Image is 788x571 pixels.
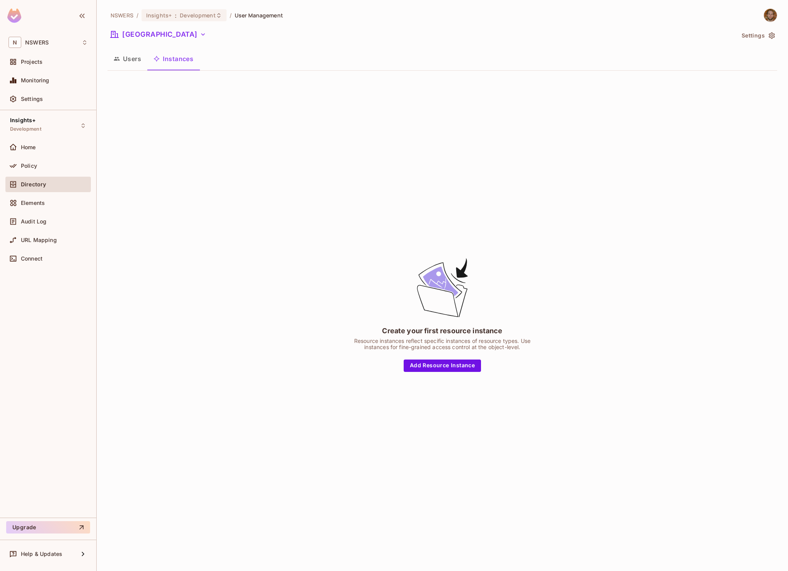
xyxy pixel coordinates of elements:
[180,12,215,19] span: Development
[10,126,41,132] span: Development
[21,59,43,65] span: Projects
[6,521,90,534] button: Upgrade
[25,39,49,46] span: Workspace: NSWERS
[136,12,138,19] li: /
[235,12,283,19] span: User Management
[21,77,49,84] span: Monitoring
[10,117,36,123] span: Insights+
[174,12,177,19] span: :
[21,551,62,557] span: Help & Updates
[230,12,232,19] li: /
[739,29,777,42] button: Settings
[404,360,481,372] button: Add Resource Instance
[21,256,43,262] span: Connect
[107,28,209,41] button: [GEOGRAPHIC_DATA]
[7,9,21,23] img: SReyMgAAAABJRU5ErkJggg==
[21,200,45,206] span: Elements
[764,9,777,22] img: Branden Barber
[382,326,502,336] div: Create your first resource instance
[21,237,57,243] span: URL Mapping
[107,49,147,68] button: Users
[21,144,36,150] span: Home
[21,163,37,169] span: Policy
[21,181,46,187] span: Directory
[21,96,43,102] span: Settings
[21,218,46,225] span: Audit Log
[146,12,172,19] span: Insights+
[346,338,539,350] div: Resource instances reflect specific instances of resource types. Use instances for fine-grained a...
[111,12,133,19] span: the active workspace
[9,37,21,48] span: N
[147,49,200,68] button: Instances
